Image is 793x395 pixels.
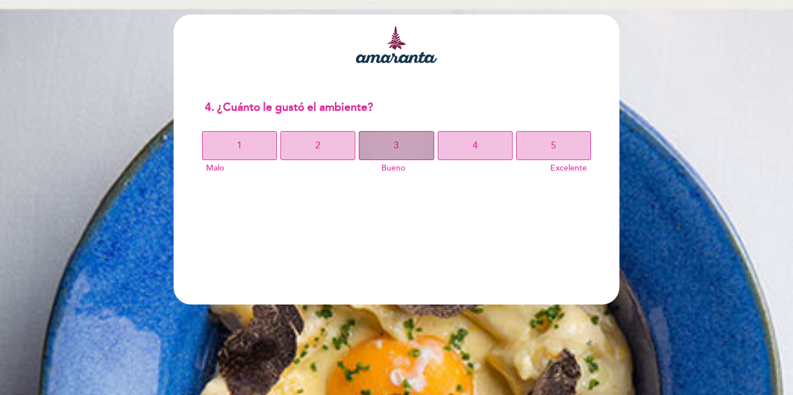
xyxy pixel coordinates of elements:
[206,163,224,173] span: Malo
[280,131,355,160] button: 2
[359,131,434,160] button: 3
[516,131,591,160] button: 5
[315,129,320,162] span: 2
[394,129,399,162] span: 3
[438,131,513,160] button: 4
[551,129,556,162] span: 5
[202,131,277,160] button: 1
[356,26,437,63] img: header_1582594131.png
[381,163,405,173] span: Bueno
[550,163,587,173] span: Excelente
[237,129,242,162] span: 1
[473,129,478,162] span: 4
[196,93,597,122] div: 4. ¿Cuánto le gustó el ambiente?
